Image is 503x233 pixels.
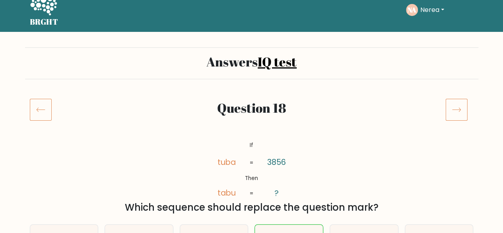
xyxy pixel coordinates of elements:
tspan: If [250,141,253,149]
h2: Question 18 [68,100,436,116]
tspan: Then [245,174,258,182]
tspan: = [250,159,253,166]
tspan: 3856 [267,157,286,168]
tspan: ? [274,188,279,199]
button: Nerea [418,5,447,15]
tspan: tuba [218,157,236,168]
text: NA [408,5,416,14]
div: Which sequence should replace the question mark? [35,200,469,215]
tspan: tabu [218,188,236,199]
h5: BRGHT [30,17,58,27]
h2: Answers [30,54,474,69]
tspan: = [250,190,253,197]
a: IQ test [258,53,297,70]
svg: @import url('[URL][DOMAIN_NAME]); [204,140,299,199]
